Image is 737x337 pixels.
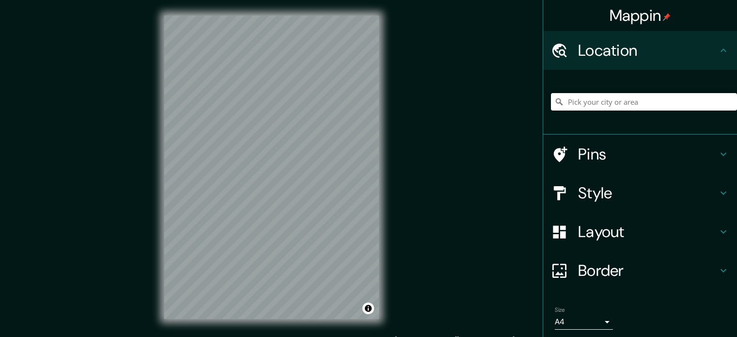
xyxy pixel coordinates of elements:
h4: Mappin [610,6,671,25]
button: Toggle attribution [362,303,374,314]
h4: Layout [578,222,718,241]
h4: Style [578,183,718,203]
div: A4 [555,314,613,330]
h4: Location [578,41,718,60]
h4: Pins [578,144,718,164]
div: Border [543,251,737,290]
div: Style [543,174,737,212]
input: Pick your city or area [551,93,737,111]
div: Layout [543,212,737,251]
label: Size [555,306,565,314]
div: Pins [543,135,737,174]
div: Location [543,31,737,70]
canvas: Map [164,16,379,319]
h4: Border [578,261,718,280]
img: pin-icon.png [663,13,671,21]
